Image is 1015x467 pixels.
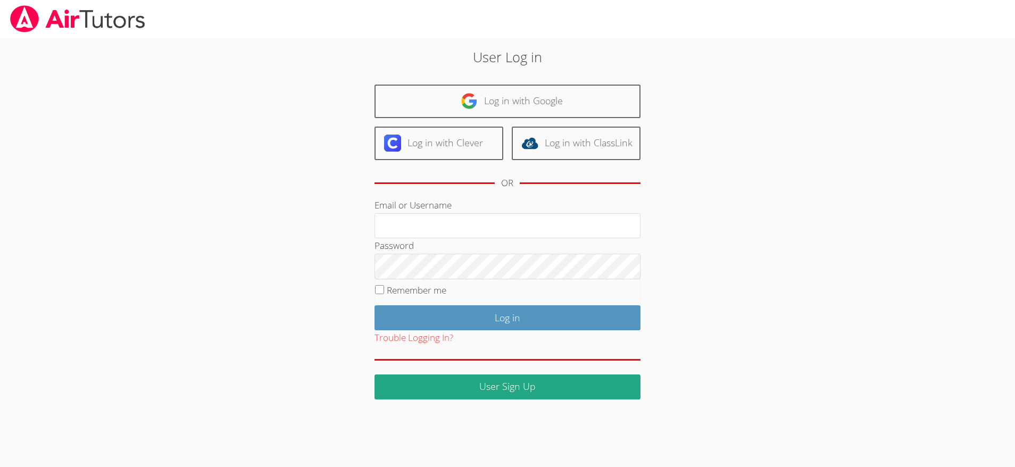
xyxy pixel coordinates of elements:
[461,93,478,110] img: google-logo-50288ca7cdecda66e5e0955fdab243c47b7ad437acaf1139b6f446037453330a.svg
[375,330,453,346] button: Trouble Logging In?
[234,47,781,67] h2: User Log in
[375,199,452,211] label: Email or Username
[375,127,503,160] a: Log in with Clever
[375,239,414,252] label: Password
[375,374,640,399] a: User Sign Up
[375,85,640,118] a: Log in with Google
[521,135,538,152] img: classlink-logo-d6bb404cc1216ec64c9a2012d9dc4662098be43eaf13dc465df04b49fa7ab582.svg
[375,305,640,330] input: Log in
[384,135,401,152] img: clever-logo-6eab21bc6e7a338710f1a6ff85c0baf02591cd810cc4098c63d3a4b26e2feb20.svg
[501,176,513,191] div: OR
[387,284,446,296] label: Remember me
[512,127,640,160] a: Log in with ClassLink
[9,5,146,32] img: airtutors_banner-c4298cdbf04f3fff15de1276eac7730deb9818008684d7c2e4769d2f7ddbe033.png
